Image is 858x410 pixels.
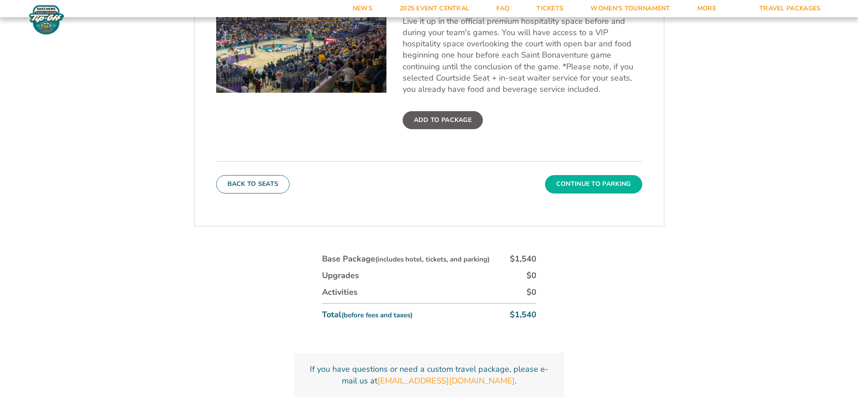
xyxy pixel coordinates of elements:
div: $1,540 [510,309,536,320]
img: Fort Myers Tip-Off [27,5,66,35]
div: Base Package [322,253,490,265]
button: Continue To Parking [545,175,642,193]
button: Back To Seats [216,175,290,193]
p: Live it up in the official premium hospitality space before and during your team's games. You wil... [403,16,642,95]
div: $0 [527,287,536,298]
a: [EMAIL_ADDRESS][DOMAIN_NAME] [377,375,515,387]
label: Add To Package [403,111,483,129]
div: Upgrades [322,270,359,281]
div: $0 [527,270,536,281]
div: Total [322,309,413,320]
small: (before fees and taxes) [341,311,413,320]
p: If you have questions or need a custom travel package, please e-mail us at . [305,364,554,386]
small: (includes hotel, tickets, and parking) [375,255,490,264]
div: Activities [322,287,358,298]
div: $1,540 [510,253,536,265]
